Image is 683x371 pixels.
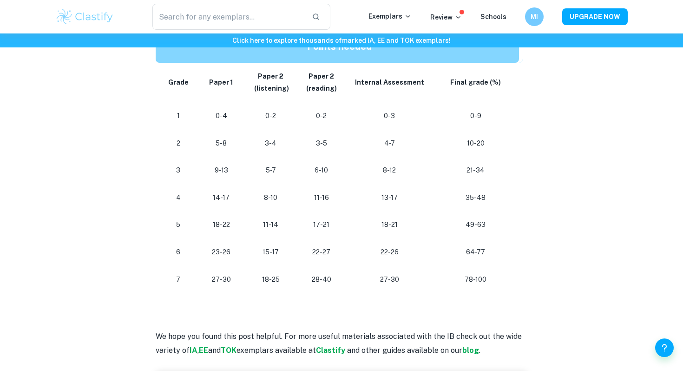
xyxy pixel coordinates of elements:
[450,79,501,86] strong: Final grade (%)
[168,79,189,86] strong: Grade
[167,110,190,122] p: 1
[304,192,339,204] p: 11-16
[253,192,289,204] p: 8-10
[253,164,289,177] p: 5-7
[304,137,339,150] p: 3-5
[253,219,289,231] p: 11-14
[2,35,681,46] h6: Click here to explore thousands of marked IA, EE and TOK exemplars !
[190,346,197,355] a: IA
[209,79,233,86] strong: Paper 1
[316,346,347,355] a: Clastify
[304,164,339,177] p: 6-10
[304,110,339,122] p: 0-2
[204,164,237,177] p: 9-13
[354,273,425,286] p: 27-30
[204,110,237,122] p: 0-4
[462,346,479,355] a: blog
[253,246,289,258] p: 15-17
[253,73,289,93] strong: Paper 2 (listening)
[204,219,237,231] p: 18-22
[253,137,289,150] p: 3-4
[440,246,512,258] p: 64-77
[655,338,674,357] button: Help and Feedback
[253,110,289,122] p: 0-2
[304,273,339,286] p: 28-40
[167,246,190,258] p: 6
[167,273,190,286] p: 7
[354,110,425,122] p: 0-3
[221,346,236,355] a: TOK
[354,219,425,231] p: 18-21
[55,7,114,26] img: Clastify logo
[355,79,424,86] strong: Internal Assessment
[562,8,628,25] button: UPGRADE NOW
[204,192,237,204] p: 14-17
[167,192,190,204] p: 4
[316,346,345,355] strong: Clastify
[354,164,425,177] p: 8-12
[307,41,372,52] strong: Points needed
[480,13,506,20] a: Schools
[440,164,512,177] p: 21-34
[167,164,190,177] p: 3
[304,219,339,231] p: 17-21
[253,273,289,286] p: 18-25
[304,246,339,258] p: 22-27
[430,12,462,22] p: Review
[152,4,304,30] input: Search for any exemplars...
[204,137,237,150] p: 5-8
[354,192,425,204] p: 13-17
[204,273,237,286] p: 27-30
[354,246,425,258] p: 22-26
[199,346,208,355] a: EE
[440,273,512,286] p: 78-100
[440,110,512,122] p: 0-9
[440,137,512,150] p: 10-20
[525,7,544,26] button: MI
[204,246,237,258] p: 23-26
[167,137,190,150] p: 2
[440,219,512,231] p: 49-63
[167,219,190,231] p: 5
[156,330,527,358] p: We hope you found this post helpful. For more useful materials associated with the IB check out t...
[529,12,540,22] h6: MI
[368,11,412,21] p: Exemplars
[354,137,425,150] p: 4-7
[306,73,337,93] strong: Paper 2 (reading)
[440,192,512,204] p: 35-48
